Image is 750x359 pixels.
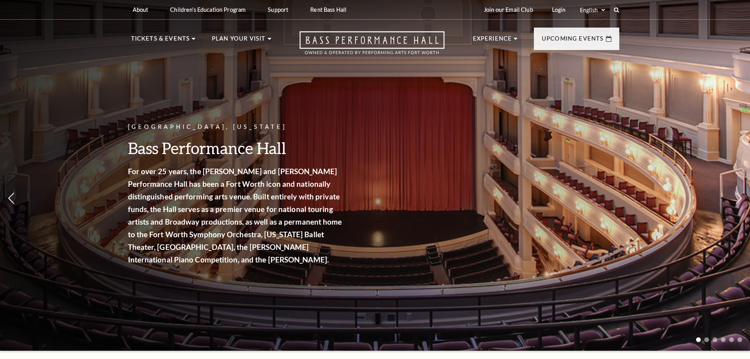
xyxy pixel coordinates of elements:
[128,138,344,158] h3: Bass Performance Hall
[473,34,512,48] p: Experience
[212,34,266,48] p: Plan Your Visit
[578,6,606,14] select: Select:
[268,6,288,13] p: Support
[131,34,190,48] p: Tickets & Events
[170,6,246,13] p: Children's Education Program
[542,34,604,48] p: Upcoming Events
[310,6,346,13] p: Rent Bass Hall
[128,167,342,264] strong: For over 25 years, the [PERSON_NAME] and [PERSON_NAME] Performance Hall has been a Fort Worth ico...
[133,6,148,13] p: About
[128,122,344,132] p: [GEOGRAPHIC_DATA], [US_STATE]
